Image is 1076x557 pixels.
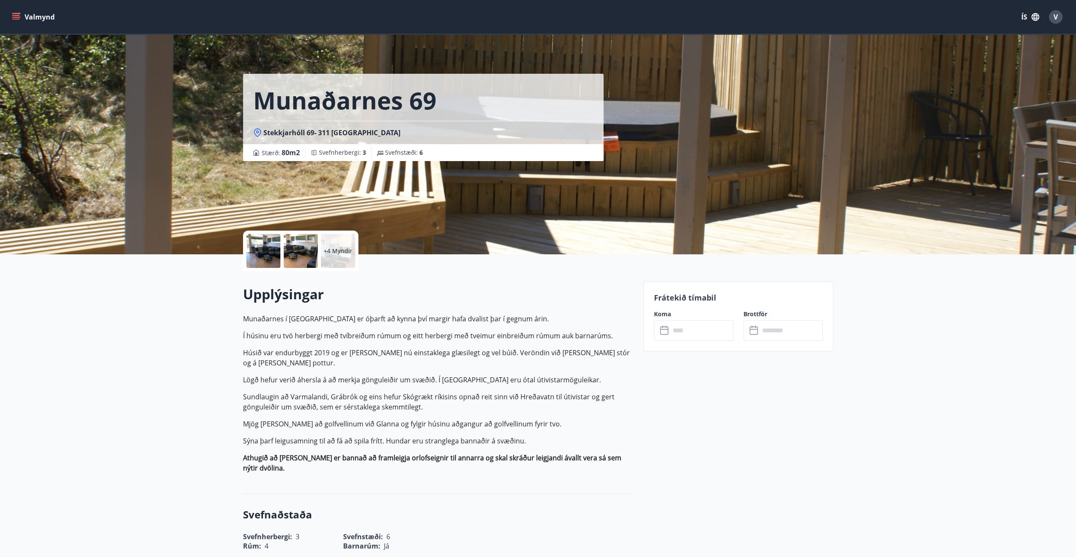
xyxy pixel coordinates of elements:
button: menu [10,9,58,25]
span: Stærð : [262,148,300,158]
p: Sýna þarf leigusamning til að fá að spila frítt. Hundar eru stranglega bannaðir á svæðinu. [243,436,633,446]
span: V [1054,12,1058,22]
p: Munaðarnes í [GEOGRAPHIC_DATA] er óþarft að kynna því margir hafa dvalist þar í gegnum árin. [243,314,633,324]
p: Mjög [PERSON_NAME] að golfvellinum við Glanna og fylgir húsinu aðgangur að golfvellinum fyrir tvo. [243,419,633,429]
span: 6 [419,148,423,156]
strong: Athugið að [PERSON_NAME] er bannað að framleigja orlofseignir til annarra og skal skráður leigjan... [243,453,621,473]
h2: Upplýsingar [243,285,633,304]
span: Stekkjarhóll 69- 311 [GEOGRAPHIC_DATA] [263,128,400,137]
p: Húsið var endurbyggt 2019 og er [PERSON_NAME] nú einstaklega glæsilegt og vel búið. Veröndin við ... [243,348,633,368]
label: Brottför [743,310,823,318]
p: Lögð hefur verið áhersla á að merkja gönguleiðir um svæðið. Í [GEOGRAPHIC_DATA] eru ótal útivista... [243,375,633,385]
span: 80 m2 [282,148,300,157]
p: Í húsinu eru tvö herbergi með tvíbreiðum rúmum og eitt herbergi með tveimur einbreiðum rúmum auk ... [243,331,633,341]
span: Svefnstæði : [385,148,423,157]
h1: Munaðarnes 69 [253,84,436,116]
p: +4 Myndir [324,247,352,255]
label: Koma [654,310,733,318]
span: Svefnherbergi : [319,148,366,157]
span: Rúm : [243,541,261,551]
p: Frátekið tímabil [654,292,823,303]
span: Já [384,541,389,551]
button: V [1045,7,1066,27]
h3: Svefnaðstaða [243,507,633,522]
span: 4 [265,541,268,551]
button: ÍS [1017,9,1044,25]
span: 3 [363,148,366,156]
span: Barnarúm : [343,541,380,551]
p: Sundlaugin að Varmalandi, Grábrók og eins hefur Skógrækt ríkisins opnað reit sinn við Hreðavatn t... [243,392,633,412]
